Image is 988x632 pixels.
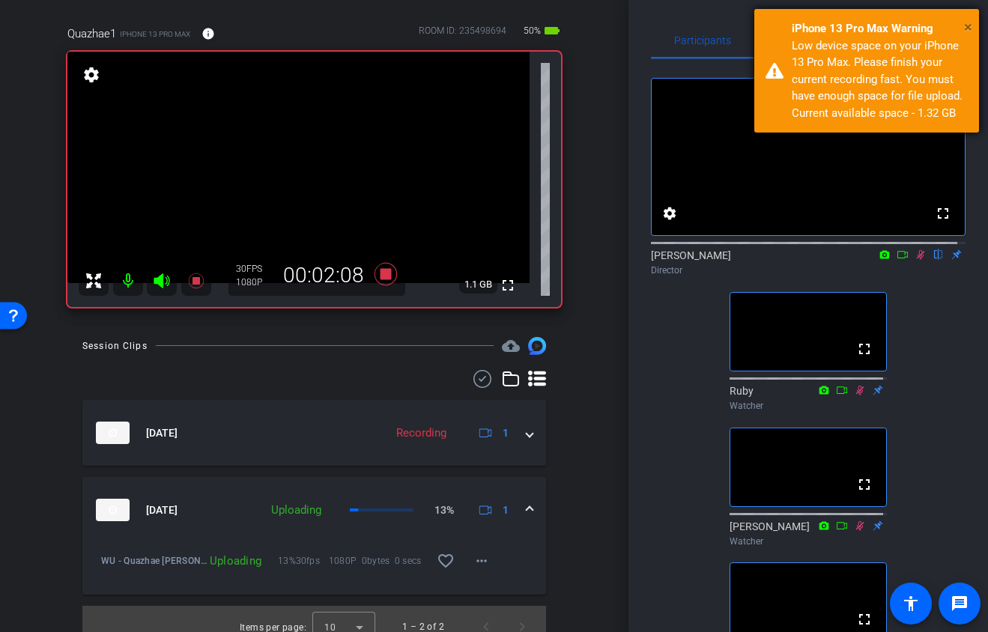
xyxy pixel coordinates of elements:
[543,22,561,40] mat-icon: battery_std
[329,553,362,568] span: 1080P
[278,553,296,568] p: 13%
[296,553,329,568] span: 30fps
[246,264,262,274] span: FPS
[855,610,873,628] mat-icon: fullscreen
[951,595,969,613] mat-icon: message
[964,18,972,36] span: ×
[651,248,966,277] div: [PERSON_NAME]
[674,35,731,46] span: Participants
[146,502,178,518] span: [DATE]
[792,37,968,122] div: Low device space on your iPhone 13 Pro Max. Please finish your current recording fast. You must h...
[503,502,509,518] span: 1
[67,25,116,42] span: Quazhae1
[521,19,543,43] span: 50%
[434,502,454,518] p: 13%
[96,422,130,444] img: thumb-nail
[362,553,395,568] span: 0bytes
[730,519,887,548] div: [PERSON_NAME]
[502,337,520,355] mat-icon: cloud_upload
[419,24,506,46] div: ROOM ID: 235498694
[964,16,972,38] button: Close
[146,425,178,441] span: [DATE]
[651,264,966,277] div: Director
[81,66,102,84] mat-icon: settings
[120,28,190,40] span: iPhone 13 Pro Max
[82,338,148,353] div: Session Clips
[82,400,546,466] mat-expansion-panel-header: thumb-nail[DATE]Recording1
[389,425,454,442] div: Recording
[202,553,269,568] div: Uploading
[855,340,873,358] mat-icon: fullscreen
[459,276,497,294] span: 1.1 GB
[264,502,329,519] div: Uploading
[437,552,455,570] mat-icon: favorite_border
[503,425,509,441] span: 1
[82,477,546,543] mat-expansion-panel-header: thumb-nail[DATE]Uploading13%1
[96,499,130,521] img: thumb-nail
[236,276,273,288] div: 1080P
[82,543,546,595] div: thumb-nail[DATE]Uploading13%1
[792,20,968,37] div: iPhone 13 Pro Max Warning
[661,204,679,222] mat-icon: settings
[902,595,920,613] mat-icon: accessibility
[730,535,887,548] div: Watcher
[730,383,887,413] div: Ruby
[273,263,374,288] div: 00:02:08
[934,204,952,222] mat-icon: fullscreen
[499,276,517,294] mat-icon: fullscreen
[236,263,273,275] div: 30
[101,553,208,568] span: WU - Quazhae [PERSON_NAME]-Quazhae1-2025-09-23-08-35-35-582-0
[395,553,428,568] span: 0 secs
[502,337,520,355] span: Destinations for your clips
[855,475,873,493] mat-icon: fullscreen
[473,552,491,570] mat-icon: more_horiz
[730,399,887,413] div: Watcher
[930,247,948,261] mat-icon: flip
[201,27,215,40] mat-icon: info
[528,337,546,355] img: Session clips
